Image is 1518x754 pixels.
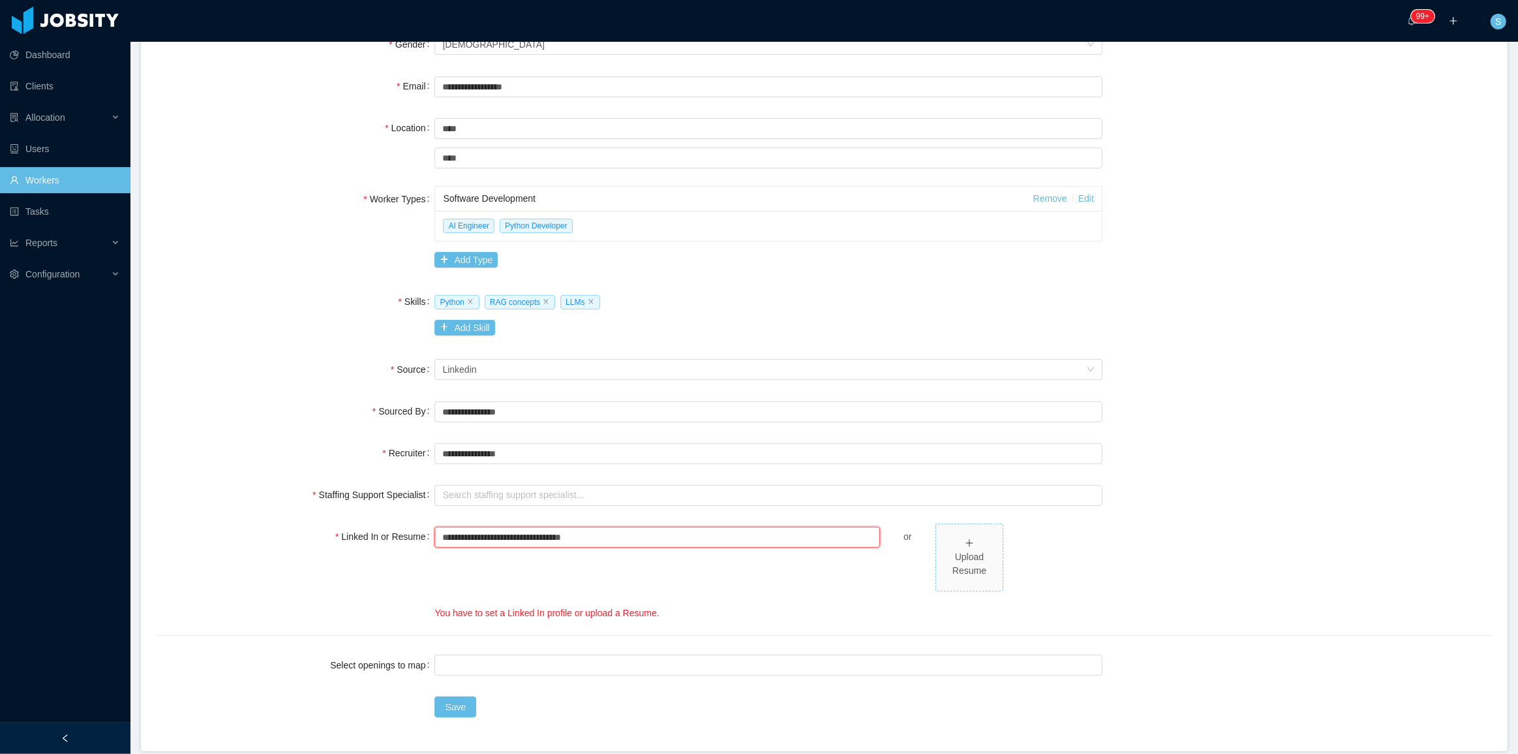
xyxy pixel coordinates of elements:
[880,524,935,550] div: or
[434,527,879,548] input: Linked In or Resume
[443,187,1033,211] div: Software Development
[10,238,19,247] i: icon: line-chart
[500,219,572,233] span: Python Developer
[363,194,434,204] label: Worker Types
[391,364,435,375] label: Source
[1407,16,1416,25] i: icon: bell
[372,406,435,416] label: Sourced By
[25,269,80,279] span: Configuration
[1495,14,1501,29] span: S
[10,73,120,99] a: icon: auditClients
[434,697,476,717] button: Save
[10,198,120,225] a: icon: profileTasks
[434,252,498,268] button: icon: plusAdd Type
[1411,10,1435,23] sup: 1211
[442,360,476,379] div: Linkedin
[10,42,120,68] a: icon: pie-chartDashboard
[382,448,434,458] label: Recruiter
[1449,16,1458,25] i: icon: plus
[936,524,1003,591] span: icon: plusUpload Resume
[10,136,120,162] a: icon: robotUsers
[434,606,1102,621] div: You have to set a Linked In profile or upload a Resume.
[438,657,446,673] input: Select openings to map
[560,295,600,309] span: LLMs
[398,296,434,307] label: Skills
[965,539,974,548] i: icon: plus
[397,81,434,91] label: Email
[25,238,57,248] span: Reports
[10,270,19,279] i: icon: setting
[312,490,434,500] label: Staffing Support Specialist
[442,35,545,54] div: Male
[1033,193,1067,204] a: Remove
[10,113,19,122] i: icon: solution
[389,39,434,50] label: Gender
[434,76,1102,97] input: Email
[330,660,434,670] label: Select openings to map
[543,298,549,305] i: icon: close
[443,219,494,233] span: AI Engineer
[25,112,65,123] span: Allocation
[10,167,120,193] a: icon: userWorkers
[1078,193,1094,204] a: Edit
[467,298,474,305] i: icon: close
[485,295,555,309] span: RAG concepts
[385,123,434,133] label: Location
[335,531,435,542] label: Linked In or Resume
[1087,40,1095,50] i: icon: down
[941,550,997,578] div: Upload Resume
[434,295,479,309] span: Python
[434,320,494,336] button: icon: plusAdd Skill
[588,298,594,305] i: icon: close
